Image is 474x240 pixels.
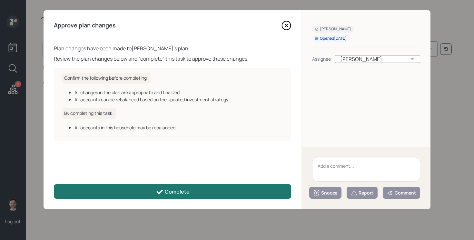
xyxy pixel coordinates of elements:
[54,22,116,29] h4: Approve plan changes
[387,190,416,196] div: Comment
[315,36,347,41] div: Opened [DATE]
[62,108,116,119] h6: By completing this task:
[62,73,151,84] h6: Confirm the following before completing:
[54,184,291,199] button: Complete
[54,55,291,63] div: Review the plan changes below and "complete" this task to approve these changes.
[54,45,291,52] div: Plan changes have been made to [PERSON_NAME] 's plan.
[74,89,283,96] div: All changes in the plan are appropriate and finalized
[312,55,332,62] div: Assignee:
[335,55,420,63] div: [PERSON_NAME]
[74,96,283,103] div: All accounts can be rebalanced based on the updated investment strategy
[74,124,283,131] div: All accounts in this household may be rebalanced
[313,190,337,196] div: Snooze
[156,188,190,196] div: Complete
[309,187,341,199] button: Snooze
[315,26,351,32] div: [PERSON_NAME]
[351,190,373,196] div: Report
[383,187,420,199] button: Comment
[347,187,378,199] button: Report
